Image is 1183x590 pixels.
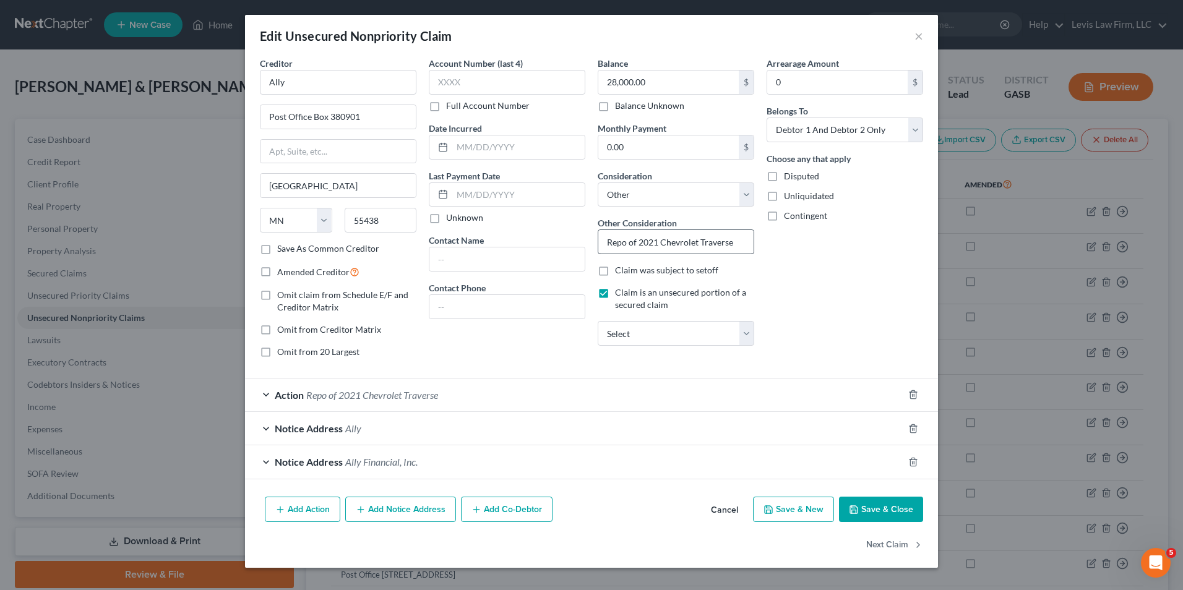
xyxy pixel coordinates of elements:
label: Other Consideration [598,216,677,229]
label: Last Payment Date [429,169,500,182]
label: Choose any that apply [767,152,851,165]
input: XXXX [429,70,585,95]
button: Save & New [753,497,834,523]
span: Ally Financial, Inc. [345,456,418,468]
span: Notice Address [275,456,343,468]
span: Belongs To [767,106,808,116]
input: MM/DD/YYYY [452,183,585,207]
span: Unliquidated [784,190,834,201]
span: Disputed [784,171,819,181]
button: Save & Close [839,497,923,523]
span: 5 [1166,548,1176,558]
label: Date Incurred [429,122,482,135]
button: Add Notice Address [345,497,456,523]
input: Enter city... [260,174,416,197]
button: Next Claim [866,532,923,558]
input: 0.00 [767,71,908,94]
label: Consideration [598,169,652,182]
input: Apt, Suite, etc... [260,140,416,163]
label: Arrearage Amount [767,57,839,70]
div: $ [739,135,754,159]
span: Contingent [784,210,827,221]
span: Claim was subject to setoff [615,265,718,275]
input: -- [429,247,585,271]
label: Account Number (last 4) [429,57,523,70]
span: Action [275,389,304,401]
label: Contact Name [429,234,484,247]
label: Balance Unknown [615,100,684,112]
span: Claim is an unsecured portion of a secured claim [615,287,746,310]
input: Specify... [598,230,754,254]
span: Repo of 2021 Chevrolet Traverse [306,389,438,401]
button: Add Co-Debtor [461,497,553,523]
label: Monthly Payment [598,122,666,135]
button: × [914,28,923,43]
div: $ [908,71,923,94]
label: Full Account Number [446,100,530,112]
input: -- [429,295,585,319]
div: $ [739,71,754,94]
input: Search creditor by name... [260,70,416,95]
iframe: Intercom live chat [1141,548,1171,578]
label: Save As Common Creditor [277,242,379,255]
span: Ally [345,422,361,434]
input: 0.00 [598,71,739,94]
span: Creditor [260,58,293,69]
input: 0.00 [598,135,739,159]
label: Contact Phone [429,281,486,294]
input: MM/DD/YYYY [452,135,585,159]
label: Balance [598,57,628,70]
label: Unknown [446,212,483,224]
button: Cancel [701,498,748,523]
span: Amended Creditor [277,267,350,277]
span: Omit from Creditor Matrix [277,324,381,335]
span: Notice Address [275,422,343,434]
input: Enter address... [260,105,416,129]
input: Enter zip... [345,208,417,233]
div: Edit Unsecured Nonpriority Claim [260,27,452,45]
span: Omit claim from Schedule E/F and Creditor Matrix [277,289,408,312]
button: Add Action [265,497,340,523]
span: Omit from 20 Largest [277,346,359,357]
